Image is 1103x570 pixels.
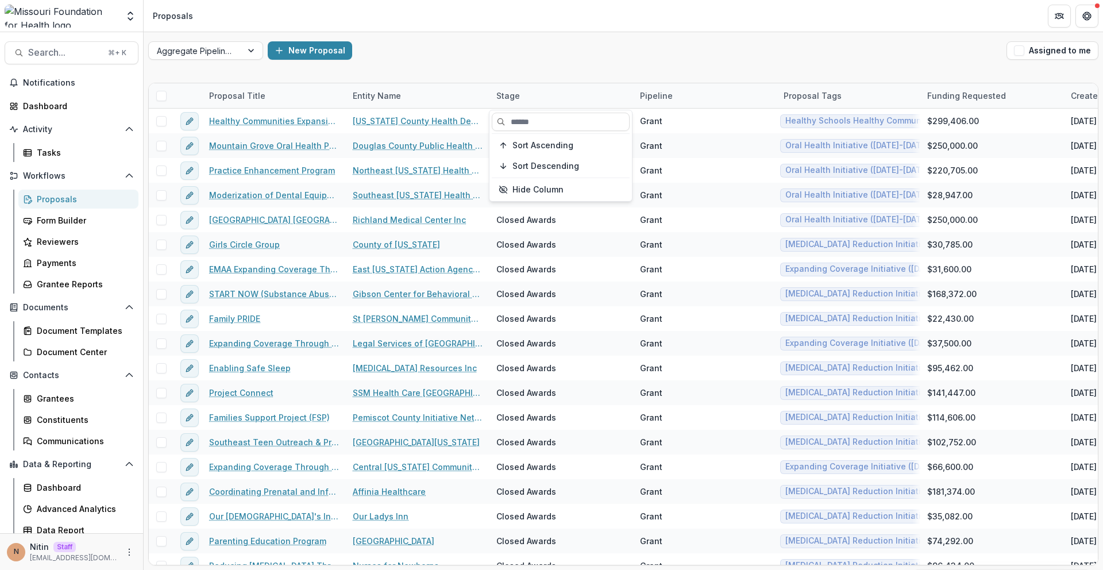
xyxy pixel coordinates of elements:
div: $114,606.00 [927,411,975,423]
div: Communications [37,435,129,447]
button: edit [180,112,199,130]
a: Central [US_STATE] Community Action [353,461,483,473]
div: Grant [640,313,662,325]
div: Stage [489,90,527,102]
div: Payments [37,257,129,269]
div: ⌘ + K [106,47,129,59]
a: Southeast Teen Outreach & Pregnancy Prevention Initiative [209,436,339,448]
button: Open entity switcher [122,5,138,28]
button: edit [180,433,199,452]
button: New Proposal [268,41,352,60]
div: Nitin [14,548,19,556]
a: [GEOGRAPHIC_DATA] [353,535,434,547]
div: $35,082.00 [927,510,973,522]
div: Form Builder [37,214,129,226]
button: edit [180,409,199,427]
div: $299,406.00 [927,115,979,127]
a: Mountain Grove Oral Health Practice Enhancement [209,140,339,152]
button: Partners [1048,5,1071,28]
a: Tasks [18,143,138,162]
a: Richland Medical Center Inc [353,214,466,226]
div: Constituents [37,414,129,426]
div: Grant [640,387,662,399]
div: Closed Awards [496,214,556,226]
span: Activity [23,125,120,134]
div: $31,600.00 [927,263,971,275]
a: Northeast [US_STATE] Health Council Inc [353,164,483,176]
div: Proposal Title [202,83,346,108]
button: Open Documents [5,298,138,317]
button: Assigned to me [1006,41,1098,60]
p: Nitin [30,541,49,553]
button: Sort Descending [492,157,630,175]
a: Document Center [18,342,138,361]
div: Closed Awards [496,510,556,522]
button: edit [180,359,199,378]
a: Grantees [18,389,138,408]
div: Grant [640,263,662,275]
div: Closed Awards [496,288,556,300]
nav: breadcrumb [148,7,198,24]
a: Data Report [18,521,138,540]
div: Funding Requested [920,83,1064,108]
div: $102,752.00 [927,436,976,448]
button: More [122,545,136,559]
span: Contacts [23,371,120,380]
a: [GEOGRAPHIC_DATA] [GEOGRAPHIC_DATA] Oral Health Expansion [209,214,339,226]
div: Grant [640,362,662,374]
button: Open Data & Reporting [5,455,138,473]
div: Stage [489,83,633,108]
div: Grant [640,337,662,349]
a: Moderization of Dental Equipment at Hayti Dental Clinic to Increase Efficiency for our Underserve... [209,189,339,201]
a: Reviewers [18,232,138,251]
a: Grantee Reports [18,275,138,294]
a: Dashboard [5,97,138,115]
a: [GEOGRAPHIC_DATA][US_STATE] [353,436,480,448]
a: Communications [18,432,138,450]
div: Tasks [37,147,129,159]
div: Proposal Tags [777,90,849,102]
a: Douglas County Public Health Services Group Inc [353,140,483,152]
span: Sort Ascending [512,141,573,151]
a: Girls Circle Group [209,238,280,251]
div: Closed Awards [496,263,556,275]
div: Data Report [37,524,129,536]
button: edit [180,260,199,279]
a: [US_STATE] County Health Department [353,115,483,127]
div: Proposals [37,193,129,205]
div: $168,372.00 [927,288,977,300]
div: Document Center [37,346,129,358]
span: Data & Reporting [23,460,120,469]
a: Proposals [18,190,138,209]
a: Expanding Coverage Through Consumer Assistance [209,337,339,349]
div: $22,430.00 [927,313,974,325]
a: START NOW (Substance Abuse Treatment and Referral Team for Neonatal, Obstetrics and Women's Care [209,288,339,300]
a: [MEDICAL_DATA] Resources Inc [353,362,477,374]
div: Reviewers [37,236,129,248]
div: Entity Name [346,90,408,102]
span: Workflows [23,171,120,181]
a: Legal Services of [GEOGRAPHIC_DATA][US_STATE], Inc. [353,337,483,349]
span: Sort Descending [512,161,579,171]
span: Search... [28,47,101,58]
div: Grantees [37,392,129,405]
div: Closed Awards [496,238,556,251]
a: Family PRIDE [209,313,260,325]
div: Grant [640,535,662,547]
div: Grant [640,288,662,300]
a: SSM Health Care [GEOGRAPHIC_DATA] [353,387,483,399]
div: $220,705.00 [927,164,978,176]
button: edit [180,384,199,402]
div: Closed Awards [496,337,556,349]
div: Pipeline [633,90,680,102]
div: Grantee Reports [37,278,129,290]
div: $250,000.00 [927,140,978,152]
div: Pipeline [633,83,777,108]
span: Notifications [23,78,134,88]
div: Funding Requested [920,90,1013,102]
div: Document Templates [37,325,129,337]
div: Dashboard [23,100,129,112]
a: Project Connect [209,387,273,399]
div: Grant [640,214,662,226]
